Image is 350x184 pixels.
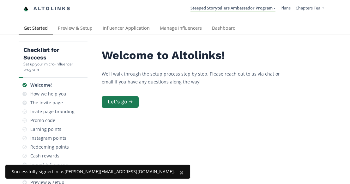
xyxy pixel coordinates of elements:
[281,5,291,11] a: Plans
[30,135,66,141] div: Instagram points
[30,82,52,88] div: Welcome!
[30,126,61,132] div: Earning points
[30,91,66,97] div: How we help you
[30,108,75,115] div: Invite page branding
[102,49,291,62] h2: Welcome to Altolinks!
[296,5,320,11] span: Chapters Tea
[173,165,190,180] button: Close
[102,70,291,86] p: We'll walk through the setup process step by step. Please reach out to us via chat or email if yo...
[30,144,69,150] div: Redeeming points
[296,5,324,12] a: Chapters Tea
[23,6,28,11] img: favicon-32x32.png
[155,22,207,35] a: Manage Influencers
[207,22,241,35] a: Dashboard
[102,96,139,108] button: Let's go →
[53,22,98,35] a: Preview & Setup
[23,3,71,14] a: Altolinks
[30,153,59,159] div: Cash rewards
[30,117,55,124] div: Promo code
[179,167,184,177] span: ×
[12,169,175,175] div: Successfully signed in as [PERSON_NAME][EMAIL_ADDRESS][DOMAIN_NAME] .
[23,61,83,72] div: Set up your micro-influencer program
[98,22,155,35] a: Influencer Application
[190,5,275,12] a: Steeped Storytellers Ambassador Program
[19,22,53,35] a: Get Started
[23,46,83,61] h5: Checklist for Success
[30,100,63,106] div: The invite page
